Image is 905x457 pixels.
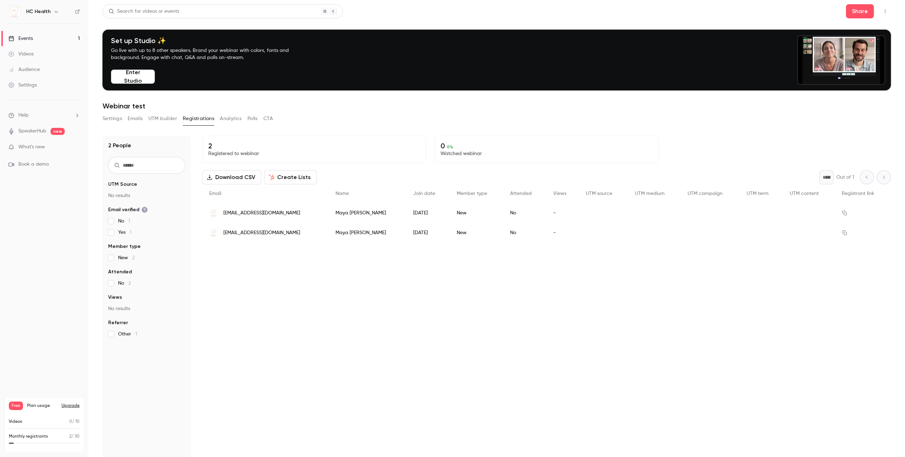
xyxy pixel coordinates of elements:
div: Audience [8,66,40,73]
span: What's new [18,143,45,151]
span: 0 % [447,144,453,149]
p: / 10 [69,419,80,425]
h1: 2 People [108,141,131,150]
span: UTM medium [635,191,665,196]
span: Plan usage [27,403,57,409]
p: Videos [9,419,22,425]
span: No [118,280,131,287]
button: UTM builder [148,113,177,124]
button: Analytics [220,113,242,124]
button: Download CSV [202,170,261,184]
a: SpeakerHub [18,127,46,135]
section: facet-groups [108,181,185,338]
span: Member type [457,191,487,196]
span: 2 [69,434,71,439]
span: 2 [128,281,131,286]
span: 0 [69,420,72,424]
span: Name [335,191,349,196]
span: Email verified [108,206,148,213]
span: [EMAIL_ADDRESS][DOMAIN_NAME] [223,209,300,217]
div: Settings [8,82,37,89]
button: Enter Studio [111,70,155,84]
span: 1 [130,230,132,235]
p: Out of 1 [836,174,854,181]
button: Settings [103,113,122,124]
p: Registered to webinar [208,150,420,157]
button: Emails [128,113,142,124]
span: New [118,254,135,261]
span: 2 [132,255,135,260]
div: No [503,223,546,243]
h1: Webinar test [103,102,891,110]
div: No [503,203,546,223]
h4: Set up Studio ✨ [111,36,305,45]
div: Videos [8,51,34,58]
span: UTM source [586,191,612,196]
button: Upgrade [62,403,80,409]
div: - [546,203,579,223]
div: Maya [PERSON_NAME] [328,223,406,243]
p: / 30 [69,433,80,440]
span: Help [18,112,29,119]
div: - [546,223,579,243]
img: HC Health [9,6,20,17]
button: Create Lists [264,170,317,184]
p: 0 [440,142,652,150]
div: New [450,203,503,223]
div: New [450,223,503,243]
span: No [118,218,130,225]
span: 1 [128,219,130,224]
span: Views [553,191,566,196]
span: Attended [510,191,532,196]
p: Watched webinar [440,150,652,157]
span: Join date [413,191,435,196]
span: [EMAIL_ADDRESS][DOMAIN_NAME] [223,229,300,237]
div: Events [8,35,33,42]
div: Search for videos or events [109,8,179,15]
p: No results [108,305,185,312]
span: Registrant link [842,191,874,196]
span: Email [209,191,221,196]
button: Polls [247,113,258,124]
div: [DATE] [406,203,450,223]
p: No results [108,192,185,199]
span: 1 [135,332,137,337]
span: UTM term [747,191,769,196]
p: 2 [208,142,420,150]
span: Attended [108,268,132,275]
button: CTA [263,113,273,124]
span: Member type [108,243,141,250]
p: Go live with up to 8 other speakers. Brand your webinar with colors, fonts and background. Engage... [111,47,305,61]
button: Registrations [183,113,214,124]
span: new [51,128,65,135]
img: hchealth.nl [209,209,218,217]
span: UTM campaign [688,191,723,196]
img: hchealth.nl [209,228,218,237]
span: Book a demo [18,161,49,168]
span: Views [108,294,122,301]
span: Other [118,331,137,338]
div: [DATE] [406,223,450,243]
h6: HC Health [26,8,51,15]
div: People list [202,184,891,243]
button: Share [846,4,874,18]
div: Maya [PERSON_NAME] [328,203,406,223]
li: help-dropdown-opener [8,112,80,119]
span: Yes [118,229,132,236]
span: Free [9,402,23,410]
span: UTM Source [108,181,137,188]
span: Referrer [108,319,128,326]
p: Monthly registrants [9,433,48,440]
span: UTM content [790,191,819,196]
